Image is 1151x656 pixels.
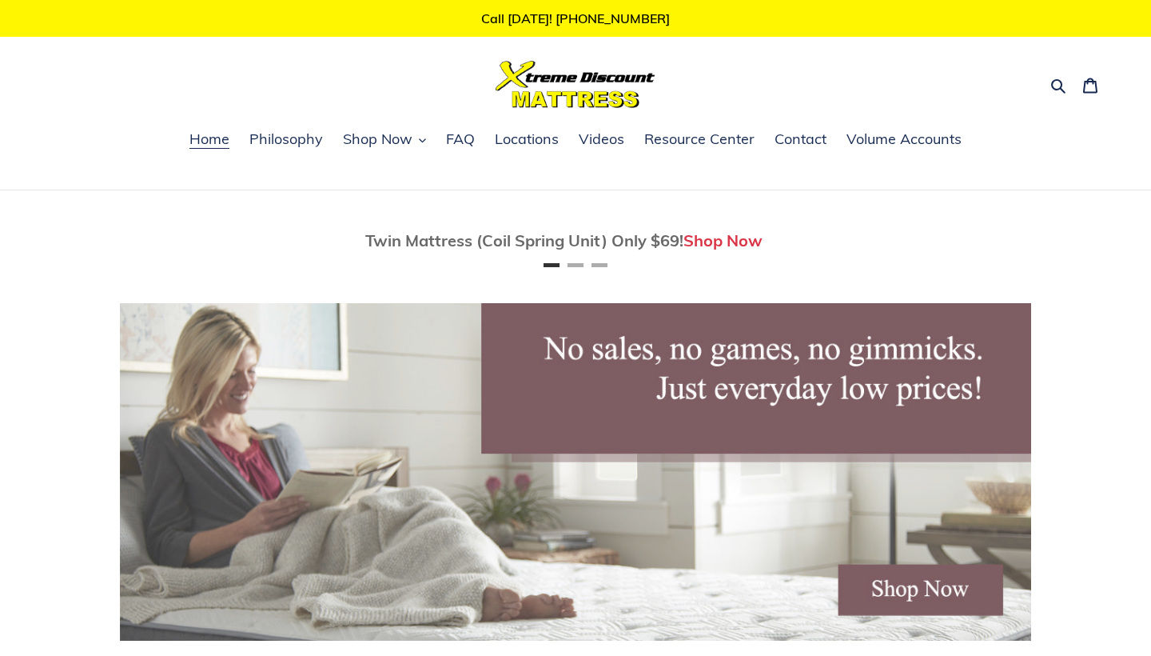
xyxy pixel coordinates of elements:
a: Locations [487,128,567,152]
a: Resource Center [636,128,763,152]
span: Contact [775,130,826,149]
span: Philosophy [249,130,323,149]
a: FAQ [438,128,483,152]
span: Videos [579,130,624,149]
img: herobannermay2022-1652879215306_1200x.jpg [120,303,1031,641]
button: Page 2 [568,263,583,267]
span: Locations [495,130,559,149]
a: Videos [571,128,632,152]
a: Contact [767,128,834,152]
button: Shop Now [335,128,434,152]
a: Shop Now [683,230,763,250]
span: Home [189,130,229,149]
span: Volume Accounts [846,130,962,149]
span: Resource Center [644,130,755,149]
button: Page 3 [591,263,607,267]
img: Xtreme Discount Mattress [496,61,655,108]
a: Home [181,128,237,152]
button: Page 1 [544,263,560,267]
span: Shop Now [343,130,412,149]
a: Volume Accounts [838,128,970,152]
span: Twin Mattress (Coil Spring Unit) Only $69! [365,230,683,250]
a: Philosophy [241,128,331,152]
span: FAQ [446,130,475,149]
